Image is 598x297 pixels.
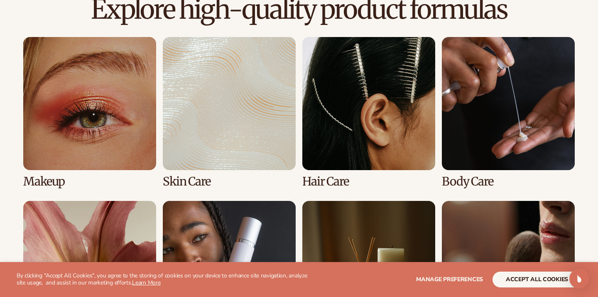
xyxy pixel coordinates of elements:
[163,37,296,188] div: 2 / 8
[23,175,156,188] h3: Makeup
[416,275,483,283] span: Manage preferences
[17,272,312,287] p: By clicking "Accept All Cookies", you agree to the storing of cookies on your device to enhance s...
[442,175,575,188] h3: Body Care
[416,272,483,287] button: Manage preferences
[493,272,581,287] button: accept all cookies
[132,279,160,287] a: Learn More
[163,175,296,188] h3: Skin Care
[302,175,435,188] h3: Hair Care
[442,37,575,188] div: 4 / 8
[302,37,435,188] div: 3 / 8
[569,269,589,289] div: Open Intercom Messenger
[23,37,156,188] div: 1 / 8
